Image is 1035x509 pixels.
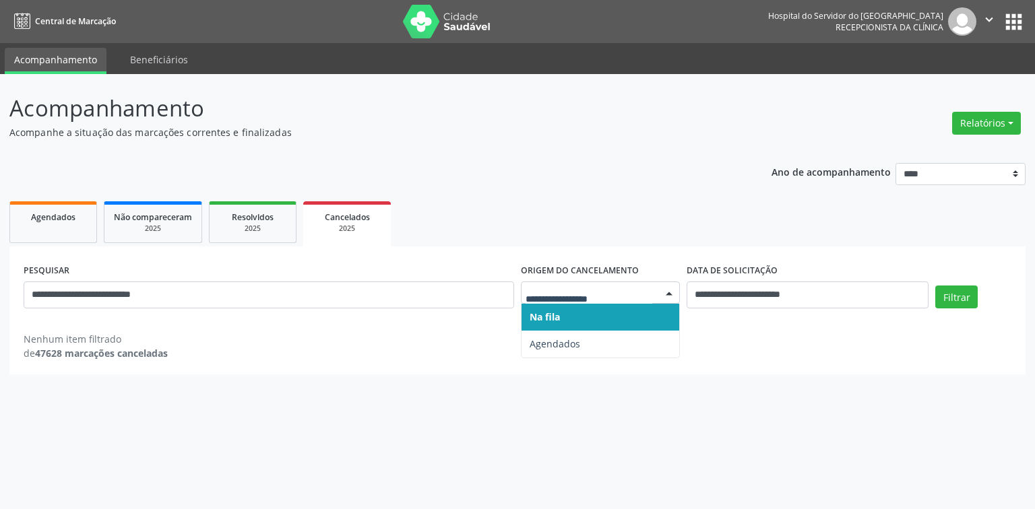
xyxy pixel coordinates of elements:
[313,224,381,234] div: 2025
[530,310,560,323] span: Na fila
[768,10,943,22] div: Hospital do Servidor do [GEOGRAPHIC_DATA]
[530,337,580,350] span: Agendados
[1002,10,1026,34] button: apps
[35,15,116,27] span: Central de Marcação
[114,211,192,223] span: Não compareceram
[114,224,192,234] div: 2025
[121,48,197,71] a: Beneficiários
[24,332,168,346] div: Nenhum item filtrado
[976,7,1002,36] button: 
[952,112,1021,135] button: Relatórios
[232,211,274,223] span: Resolvidos
[31,211,75,223] span: Agendados
[982,12,997,27] i: 
[35,347,168,360] strong: 47628 marcações canceladas
[219,224,286,234] div: 2025
[325,211,370,223] span: Cancelados
[521,261,639,281] label: Origem do cancelamento
[772,163,891,180] p: Ano de acompanhamento
[836,22,943,33] span: Recepcionista da clínica
[24,346,168,360] div: de
[948,7,976,36] img: img
[5,48,106,74] a: Acompanhamento
[935,285,978,308] button: Filtrar
[24,261,69,281] label: PESQUISAR
[9,92,721,125] p: Acompanhamento
[9,125,721,139] p: Acompanhe a situação das marcações correntes e finalizadas
[9,10,116,32] a: Central de Marcação
[687,261,778,281] label: DATA DE SOLICITAÇÃO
